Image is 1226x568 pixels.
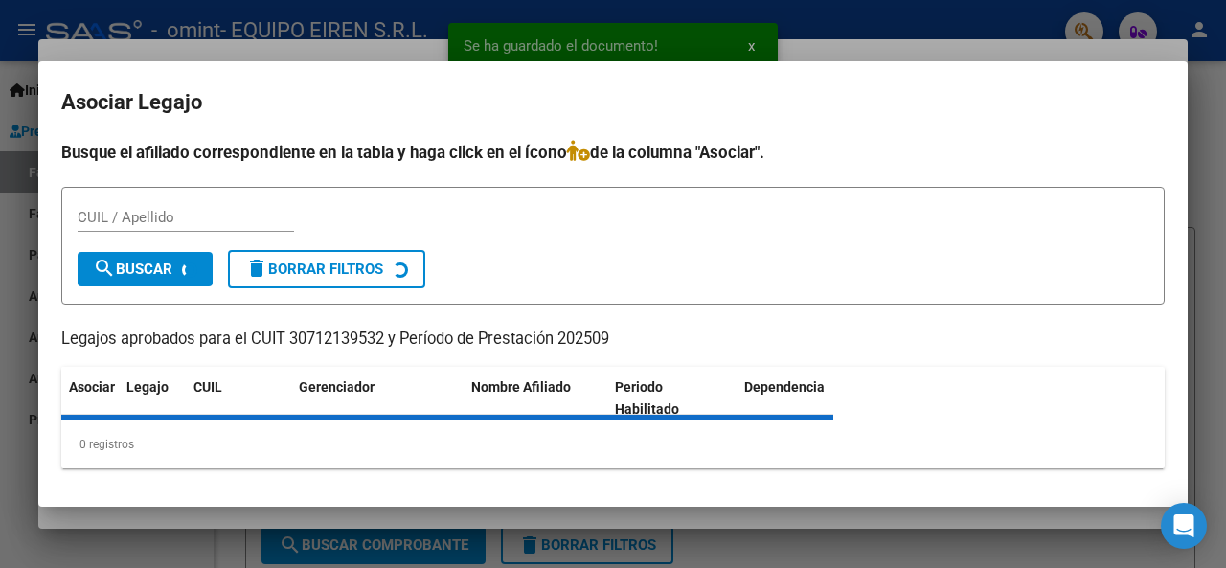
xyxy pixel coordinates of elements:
span: Periodo Habilitado [615,379,679,417]
datatable-header-cell: CUIL [186,367,291,430]
mat-icon: search [93,257,116,280]
mat-icon: delete [245,257,268,280]
span: Buscar [93,261,172,278]
h4: Busque el afiliado correspondiente en la tabla y haga click en el ícono de la columna "Asociar". [61,140,1165,165]
datatable-header-cell: Dependencia [737,367,880,430]
span: Asociar [69,379,115,395]
span: CUIL [193,379,222,395]
p: Legajos aprobados para el CUIT 30712139532 y Período de Prestación 202509 [61,328,1165,352]
h2: Asociar Legajo [61,84,1165,121]
button: Borrar Filtros [228,250,425,288]
div: 0 registros [61,420,1165,468]
div: Open Intercom Messenger [1161,503,1207,549]
datatable-header-cell: Asociar [61,367,119,430]
span: Borrar Filtros [245,261,383,278]
span: Dependencia [744,379,825,395]
button: Buscar [78,252,213,286]
datatable-header-cell: Legajo [119,367,186,430]
span: Legajo [126,379,169,395]
datatable-header-cell: Periodo Habilitado [607,367,737,430]
datatable-header-cell: Nombre Afiliado [464,367,607,430]
span: Gerenciador [299,379,375,395]
span: Nombre Afiliado [471,379,571,395]
datatable-header-cell: Gerenciador [291,367,464,430]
